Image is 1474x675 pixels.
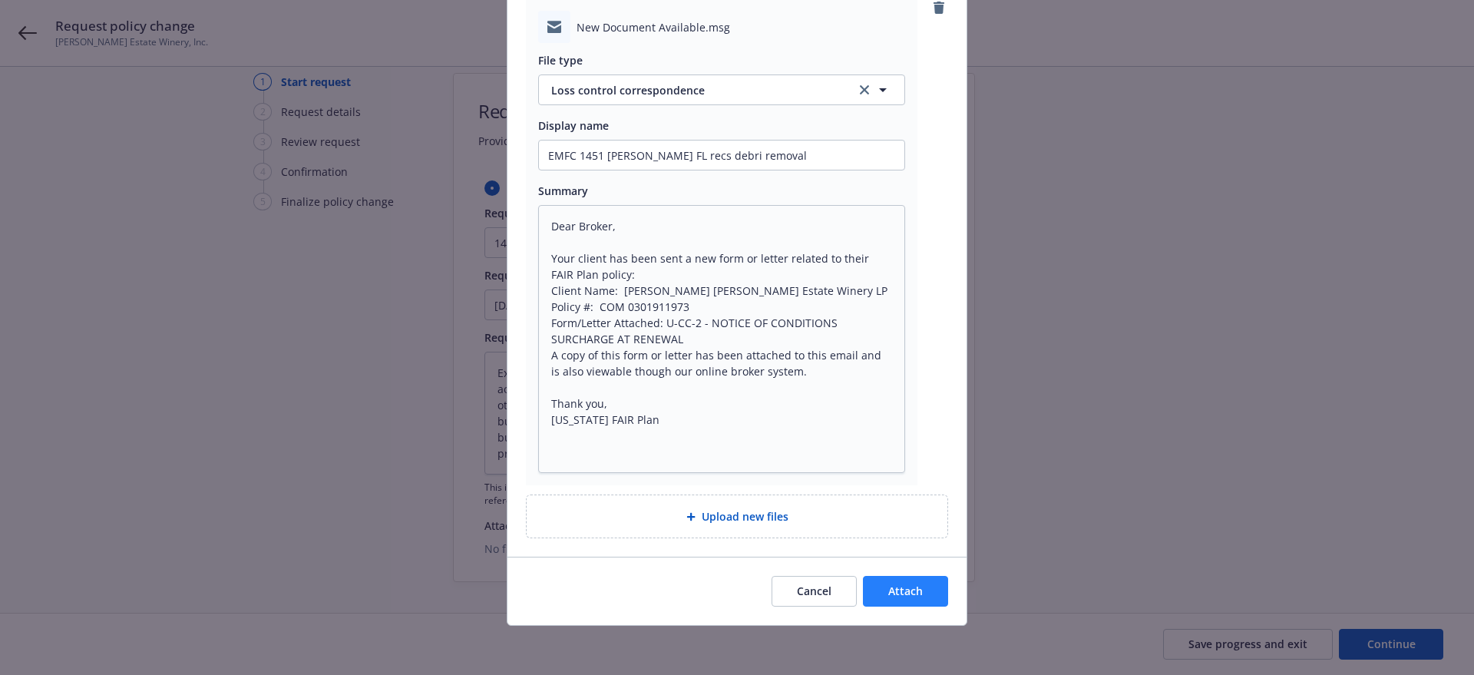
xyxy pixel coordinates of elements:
[526,495,948,538] div: Upload new files
[538,74,905,105] button: Loss control correspondenceclear selection
[772,576,857,607] button: Cancel
[538,184,588,198] span: Summary
[577,19,730,35] span: New Document Available.msg
[797,584,831,598] span: Cancel
[538,53,583,68] span: File type
[551,82,841,98] span: Loss control correspondence
[538,205,905,473] textarea: Dear Broker, Your client has been sent a new form or letter related to their FAIR Plan policy: Cl...
[538,118,609,133] span: Display name
[702,508,788,524] span: Upload new files
[855,81,874,99] a: clear selection
[539,141,904,170] input: Add display name here...
[888,584,923,598] span: Attach
[863,576,948,607] button: Attach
